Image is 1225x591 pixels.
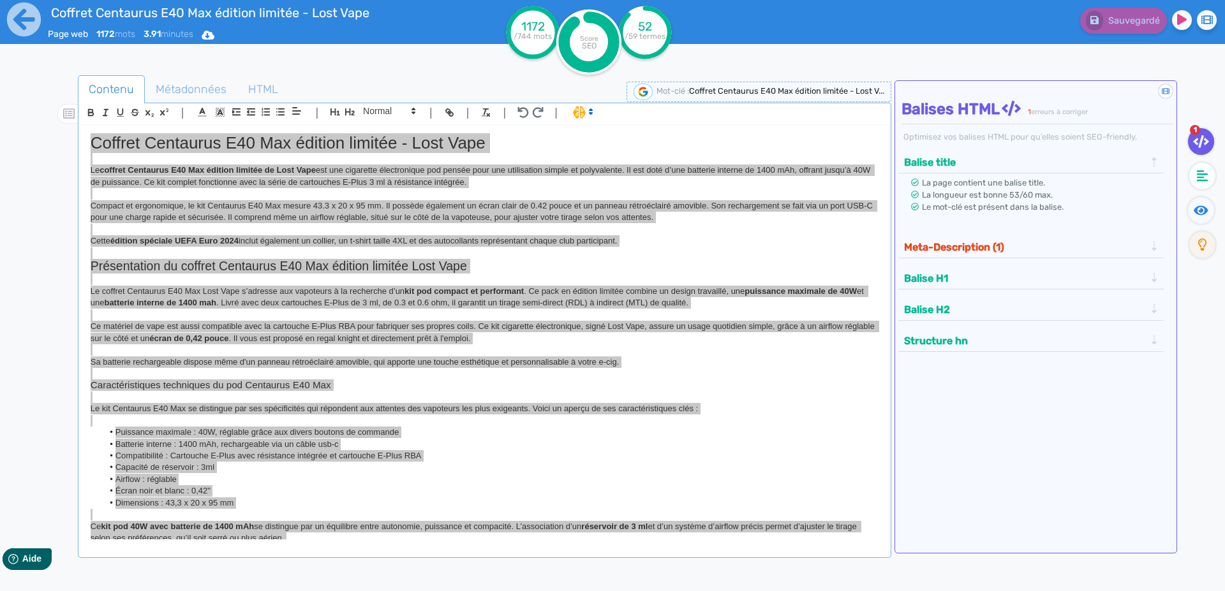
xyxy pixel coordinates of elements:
[91,164,879,188] p: Le est une cigarette électronique pod pensée pour une utilisation simple et polyvalente. Il est d...
[1080,8,1167,34] button: Sauvegardé
[288,103,306,119] span: Aligment
[900,237,1149,258] button: Meta-Description (1)
[91,379,879,391] h3: Caractéristiques techniques du pod Centaurus E40 Max
[429,104,433,121] span: |
[580,34,598,43] tspan: Score
[689,86,884,96] span: Coffret Centaurus E40 Max édition limitée - Lost V...
[900,237,1162,258] div: Meta-Description (1)
[1031,108,1088,116] span: erreurs à corriger
[902,100,1174,119] h4: Balises HTML
[554,104,558,121] span: |
[900,268,1149,289] button: Balise H1
[65,10,84,20] span: Aide
[581,522,648,531] strong: réservoir de 3 ml
[1028,108,1031,116] span: 1
[103,497,878,509] li: Dimensions : 43,3 x 20 x 95 mm
[582,41,597,50] tspan: SEO
[91,259,879,274] h2: Présentation du coffret Centaurus E40 Max édition limitée Lost Vape
[91,403,879,414] p: Le kit Centaurus E40 Max se distingue par ses spécificités qui répondent aux attentes des vapoteu...
[91,200,879,224] p: Compact et ergonomique, le kit Centaurus E40 Max mesure 43.3 x 20 x 95 mm. Il possède également u...
[922,202,1064,212] span: Le mot-clé est présent dans la balise.
[405,286,524,296] strong: kit pod compact et performant
[144,29,193,40] span: minutes
[902,131,1174,143] div: Optimisez vos balises HTML pour qu’elles soient SEO-friendly.
[91,286,879,309] p: Le coffret Centaurus E40 Max Lost Vape s’adresse aux vapoteurs à la recherche d’un . Ce pack en é...
[104,298,216,307] strong: batterie interne de 1400 mah
[103,427,878,438] li: Puissance maximale : 40W, réglable grâce aux divers boutons de commande
[657,86,689,96] span: Mot-clé :
[145,75,237,104] a: Métadonnées
[514,32,552,41] tspan: /744 mots
[96,29,115,40] b: 1172
[521,19,545,34] tspan: 1172
[1108,15,1160,26] span: Sauvegardé
[91,133,879,153] h1: Coffret Centaurus E40 Max édition limitée - Lost Vape
[48,3,415,23] input: title
[103,474,878,485] li: Airflow : réglable
[149,333,228,343] strong: écran de 0,42 pouce
[181,104,184,121] span: |
[900,330,1149,351] button: Structure hn
[900,152,1149,173] button: Balise title
[237,75,289,104] a: HTML
[91,521,879,544] p: Ce se distingue par un équilibre entre autonomie, puissance et compacité. L’association d’un et d...
[238,72,288,106] span: HTML
[100,165,316,175] strong: coffret Centaurus E40 Max édition limitée de Lost Vape
[78,75,145,104] a: Contenu
[900,299,1149,320] button: Balise H2
[634,84,653,100] img: google-serp-logo.png
[503,104,506,121] span: |
[110,236,239,245] strong: édition spéciale UEFA Euro 2024
[900,268,1162,289] div: Balise H1
[101,522,254,531] strong: kit pod 40W avec batterie de 1400 mAh
[103,450,878,462] li: Compatibilité : Cartouche E-Plus avec résistance intégrée et cartouche E-Plus RBA
[900,330,1162,351] div: Structure hn
[91,356,879,368] p: Sa batterie rechargeable dispose même d'un panneau rétroéclairé amovible, qui apporte une touche ...
[315,104,318,121] span: |
[567,105,597,120] span: I.Assistant
[745,286,857,296] strong: puissance maximale de 40W
[145,72,237,106] span: Métadonnées
[78,72,144,106] span: Contenu
[103,462,878,473] li: Capacité de réservoir : 3ml
[1190,125,1200,135] span: 1
[144,29,161,40] b: 3.91
[900,299,1162,320] div: Balise H2
[103,485,878,497] li: Écran noir et blanc : 0,42"
[91,235,879,247] p: Cette inclut également un collier, un t-shirt taille 4XL et des autocollants représentant chaque ...
[922,178,1045,187] span: La page contient une balise title.
[922,190,1053,200] span: La longueur est bonne 53/60 max.
[96,29,135,40] span: mots
[48,29,88,40] span: Page web
[900,152,1162,173] div: Balise title
[103,439,878,450] li: Batterie interne : 1400 mAh, rechargeable via un câble usb-c
[638,19,652,34] tspan: 52
[466,104,470,121] span: |
[91,321,879,344] p: Ce matériel de vape est aussi compatible avec la cartouche E-Plus RBA pour fabriquer ses propres ...
[625,32,665,41] tspan: /59 termes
